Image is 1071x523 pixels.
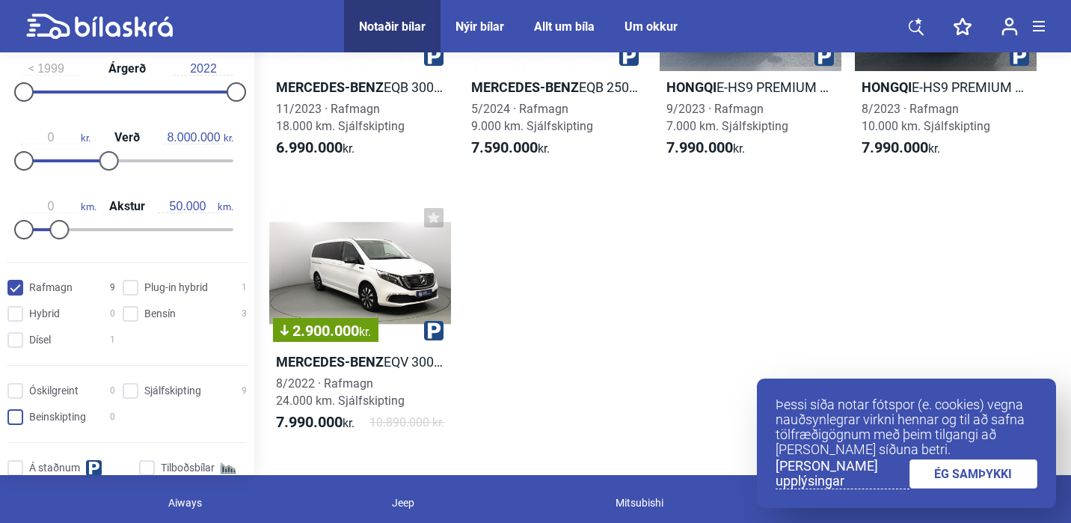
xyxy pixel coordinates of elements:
[855,79,1037,96] h2: E-HS9 PREMIUM 99KWH
[29,409,86,425] span: Beinskipting
[455,19,504,34] a: Nýir bílar
[144,383,201,399] span: Sjálfskipting
[276,414,355,432] span: kr.
[276,354,384,370] b: Mercedes-Benz
[369,414,444,432] span: 10.890.000 kr.
[110,332,115,348] span: 1
[29,460,80,476] span: Á staðnum
[666,139,745,157] span: kr.
[909,459,1038,489] a: ÉG SAMÞYKKI
[110,383,115,399] span: 0
[471,79,579,95] b: Mercedes-Benz
[29,383,79,399] span: Óskilgreint
[660,79,841,96] h2: E-HS9 PREMIUM 99KWH
[269,353,451,370] h2: EQV 300 PURE
[280,323,371,338] span: 2.900.000
[269,201,451,445] a: 2.900.000kr.Mercedes-BenzEQV 300 PURE8/2022 · Rafmagn24.000 km. Sjálfskipting7.990.000kr.10.890.0...
[471,138,538,156] b: 7.590.000
[424,46,444,66] img: parking.png
[608,490,832,516] div: Mitsubishi
[110,280,115,296] span: 9
[666,138,733,156] b: 7.990.000
[384,490,608,516] div: Jeep
[464,79,646,96] h2: EQB 250 PROGRESSIVE
[471,102,593,133] span: 5/2024 · Rafmagn 9.000 km. Sjálfskipting
[359,19,426,34] a: Notaðir bílar
[21,131,90,144] span: kr.
[776,397,1037,457] p: Þessi síða notar fótspor (e. cookies) vegna nauðsynlegrar virkni hennar og til að safna tölfræðig...
[619,46,639,66] img: parking.png
[105,63,150,75] span: Árgerð
[666,102,788,133] span: 9/2023 · Rafmagn 7.000 km. Sjálfskipting
[359,325,371,339] span: kr.
[534,19,595,34] a: Allt um bíla
[29,332,51,348] span: Dísel
[276,376,405,408] span: 8/2022 · Rafmagn 24.000 km. Sjálfskipting
[161,460,215,476] span: Tilboðsbílar
[862,79,912,95] b: Hongqi
[471,139,550,157] span: kr.
[625,19,678,34] a: Um okkur
[424,321,444,340] img: parking.png
[1010,46,1029,66] img: parking.png
[1001,17,1018,36] img: user-login.svg
[144,280,208,296] span: Plug-in hybrid
[276,102,405,133] span: 11/2023 · Rafmagn 18.000 km. Sjálfskipting
[776,459,909,489] a: [PERSON_NAME] upplýsingar
[242,280,247,296] span: 1
[164,131,233,144] span: kr.
[862,139,940,157] span: kr.
[29,306,60,322] span: Hybrid
[111,132,144,144] span: Verð
[21,200,96,213] span: km.
[158,200,233,213] span: km.
[276,79,384,95] b: Mercedes-Benz
[144,306,176,322] span: Bensín
[862,102,990,133] span: 8/2023 · Rafmagn 10.000 km. Sjálfskipting
[666,79,716,95] b: Hongqi
[814,46,834,66] img: parking.png
[276,138,343,156] b: 6.990.000
[862,138,928,156] b: 7.990.000
[242,306,247,322] span: 3
[276,139,355,157] span: kr.
[110,306,115,322] span: 0
[161,490,384,516] div: Aiways
[110,409,115,425] span: 0
[105,201,149,212] span: Akstur
[276,413,343,431] b: 7.990.000
[29,280,73,296] span: Rafmagn
[269,79,451,96] h2: EQB 300 4MATIC PROGRESSIVE
[242,383,247,399] span: 9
